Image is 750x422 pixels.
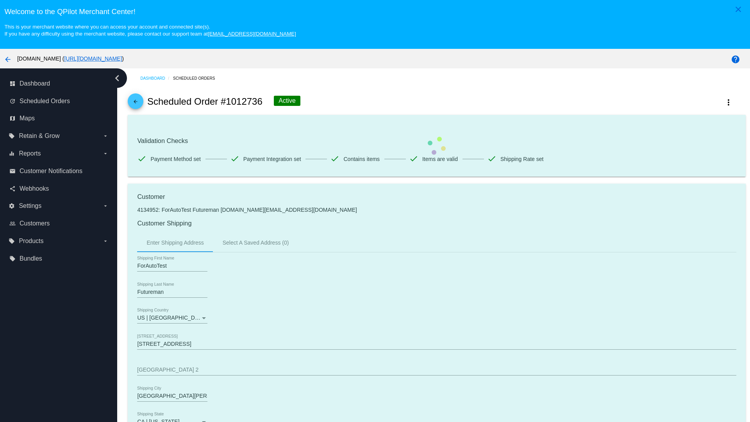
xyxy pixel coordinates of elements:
[9,165,109,177] a: email Customer Notifications
[19,202,41,209] span: Settings
[9,77,109,90] a: dashboard Dashboard
[274,96,300,106] div: Active
[20,80,50,87] span: Dashboard
[734,5,743,14] mat-icon: close
[20,220,50,227] span: Customers
[102,150,109,157] i: arrow_drop_down
[9,203,15,209] i: settings
[208,31,296,37] a: [EMAIL_ADDRESS][DOMAIN_NAME]
[131,99,140,108] mat-icon: arrow_back
[20,115,35,122] span: Maps
[140,72,173,84] a: Dashboard
[9,168,16,174] i: email
[9,80,16,87] i: dashboard
[111,72,123,84] i: chevron_left
[9,112,109,125] a: map Maps
[9,115,16,122] i: map
[20,185,49,192] span: Webhooks
[19,150,41,157] span: Reports
[20,98,70,105] span: Scheduled Orders
[147,96,262,107] h2: Scheduled Order #1012736
[102,133,109,139] i: arrow_drop_down
[19,132,59,139] span: Retain & Grow
[4,24,296,37] small: This is your merchant website where you can access your account and connected site(s). If you hav...
[9,98,16,104] i: update
[9,95,109,107] a: update Scheduled Orders
[64,55,122,62] a: [URL][DOMAIN_NAME]
[9,186,16,192] i: share
[731,55,740,64] mat-icon: help
[19,238,43,245] span: Products
[3,55,12,64] mat-icon: arrow_back
[4,7,745,16] h3: Welcome to the QPilot Merchant Center!
[20,168,82,175] span: Customer Notifications
[9,238,15,244] i: local_offer
[17,55,124,62] span: [DOMAIN_NAME] ( )
[9,256,16,262] i: local_offer
[102,238,109,244] i: arrow_drop_down
[20,255,42,262] span: Bundles
[9,150,15,157] i: equalizer
[9,220,16,227] i: people_outline
[173,72,222,84] a: Scheduled Orders
[9,133,15,139] i: local_offer
[9,182,109,195] a: share Webhooks
[9,252,109,265] a: local_offer Bundles
[102,203,109,209] i: arrow_drop_down
[9,217,109,230] a: people_outline Customers
[724,98,733,107] mat-icon: more_vert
